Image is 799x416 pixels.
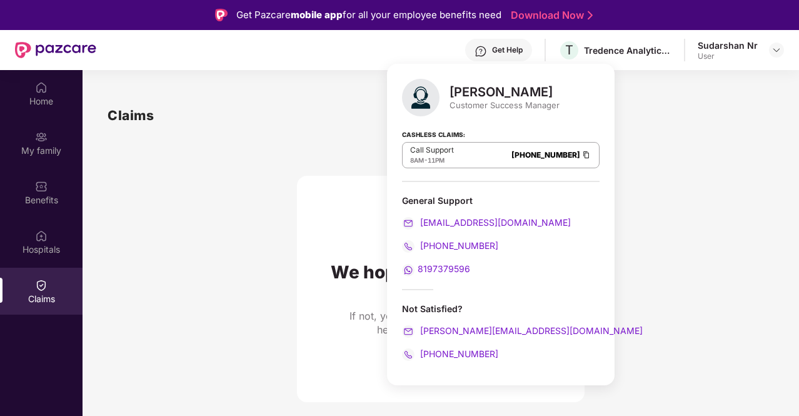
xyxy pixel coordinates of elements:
[698,51,758,61] div: User
[402,195,600,276] div: General Support
[402,303,600,315] div: Not Satisfied?
[588,9,593,22] img: Stroke
[410,155,454,165] div: -
[402,217,571,228] a: [EMAIL_ADDRESS][DOMAIN_NAME]
[418,240,498,251] span: [PHONE_NUMBER]
[410,145,454,155] p: Call Support
[402,217,415,230] img: svg+xml;base64,PHN2ZyB4bWxucz0iaHR0cDovL3d3dy53My5vcmcvMjAwMC9zdmciIHdpZHRoPSIyMCIgaGVpZ2h0PSIyMC...
[402,264,415,276] img: svg+xml;base64,PHN2ZyB4bWxucz0iaHR0cDovL3d3dy53My5vcmcvMjAwMC9zdmciIHdpZHRoPSIyMCIgaGVpZ2h0PSIyMC...
[450,99,560,111] div: Customer Success Manager
[322,261,560,304] div: We hope you are safe and well.
[418,263,470,274] span: 8197379596
[35,279,48,292] img: svg+xml;base64,PHN2ZyBpZD0iQ2xhaW0iIHhtbG5zPSJodHRwOi8vd3d3LnczLm9yZy8yMDAwL3N2ZyIgd2lkdGg9IjIwIi...
[236,8,501,23] div: Get Pazcare for all your employee benefits need
[475,45,487,58] img: svg+xml;base64,PHN2ZyBpZD0iSGVscC0zMngzMiIgeG1sbnM9Imh0dHA6Ly93d3cudzMub3JnLzIwMDAvc3ZnIiB3aWR0aD...
[771,45,781,55] img: svg+xml;base64,PHN2ZyBpZD0iRHJvcGRvd24tMzJ4MzIiIHhtbG5zPSJodHRwOi8vd3d3LnczLm9yZy8yMDAwL3N2ZyIgd2...
[402,79,440,116] img: svg+xml;base64,PHN2ZyB4bWxucz0iaHR0cDovL3d3dy53My5vcmcvMjAwMC9zdmciIHhtbG5zOnhsaW5rPSJodHRwOi8vd3...
[492,45,523,55] div: Get Help
[698,39,758,51] div: Sudarshan Nr
[584,44,671,56] div: Tredence Analytics Solutions Private Limited
[402,348,415,361] img: svg+xml;base64,PHN2ZyB4bWxucz0iaHR0cDovL3d3dy53My5vcmcvMjAwMC9zdmciIHdpZHRoPSIyMCIgaGVpZ2h0PSIyMC...
[511,9,589,22] a: Download Now
[402,348,498,359] a: [PHONE_NUMBER]
[291,9,343,21] strong: mobile app
[511,150,580,160] a: [PHONE_NUMBER]
[15,42,96,58] img: New Pazcare Logo
[428,156,445,164] span: 11PM
[35,81,48,94] img: svg+xml;base64,PHN2ZyBpZD0iSG9tZSIgeG1sbnM9Imh0dHA6Ly93d3cudzMub3JnLzIwMDAvc3ZnIiB3aWR0aD0iMjAiIG...
[418,325,643,336] span: [PERSON_NAME][EMAIL_ADDRESS][DOMAIN_NAME]
[402,127,465,141] strong: Cashless Claims:
[402,325,415,338] img: svg+xml;base64,PHN2ZyB4bWxucz0iaHR0cDovL3d3dy53My5vcmcvMjAwMC9zdmciIHdpZHRoPSIyMCIgaGVpZ2h0PSIyMC...
[402,195,600,206] div: General Support
[402,325,643,336] a: [PERSON_NAME][EMAIL_ADDRESS][DOMAIN_NAME]
[418,348,498,359] span: [PHONE_NUMBER]
[418,217,571,228] span: [EMAIL_ADDRESS][DOMAIN_NAME]
[581,150,591,160] img: Clipboard Icon
[108,105,154,126] h1: Claims
[402,240,498,251] a: [PHONE_NUMBER]
[35,180,48,193] img: svg+xml;base64,PHN2ZyBpZD0iQmVuZWZpdHMiIHhtbG5zPSJodHRwOi8vd3d3LnczLm9yZy8yMDAwL3N2ZyIgd2lkdGg9Ij...
[450,84,560,99] div: [PERSON_NAME]
[347,309,535,337] div: If not, you are not alone in this. We are here to help you through it.
[215,9,228,21] img: Logo
[35,230,48,242] img: svg+xml;base64,PHN2ZyBpZD0iSG9zcGl0YWxzIiB4bWxucz0iaHR0cDovL3d3dy53My5vcmcvMjAwMC9zdmciIHdpZHRoPS...
[35,131,48,143] img: svg+xml;base64,PHN2ZyB3aWR0aD0iMjAiIGhlaWdodD0iMjAiIHZpZXdCb3g9IjAgMCAyMCAyMCIgZmlsbD0ibm9uZSIgeG...
[402,303,600,361] div: Not Satisfied?
[402,240,415,253] img: svg+xml;base64,PHN2ZyB4bWxucz0iaHR0cDovL3d3dy53My5vcmcvMjAwMC9zdmciIHdpZHRoPSIyMCIgaGVpZ2h0PSIyMC...
[410,156,424,164] span: 8AM
[565,43,573,58] span: T
[402,263,470,274] a: 8197379596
